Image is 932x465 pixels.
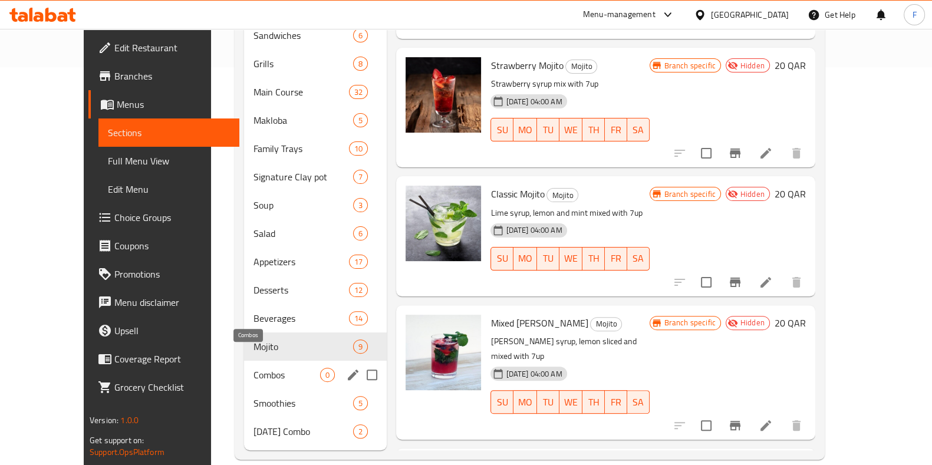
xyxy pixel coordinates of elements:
[244,389,387,417] div: Smoothies5
[253,198,353,212] span: Soup
[253,368,320,382] span: Combos
[353,57,368,71] div: items
[564,121,578,138] span: WE
[253,283,349,297] div: Desserts
[353,28,368,42] div: items
[501,368,567,380] span: [DATE] 04:00 AM
[660,189,720,200] span: Branch specific
[244,248,387,276] div: Appetizers17
[353,113,368,127] div: items
[244,163,387,191] div: Signature Clay pot7
[610,394,623,411] span: FR
[546,188,578,202] div: Mojito
[694,141,719,166] span: Select to update
[354,341,367,352] span: 9
[244,361,387,389] div: Combos0edit
[537,390,559,414] button: TU
[518,121,532,138] span: MO
[88,90,239,118] a: Menus
[320,368,335,382] div: items
[244,219,387,248] div: Salad6
[353,226,368,240] div: items
[660,317,720,328] span: Branch specific
[349,311,368,325] div: items
[711,8,789,21] div: [GEOGRAPHIC_DATA]
[253,141,349,156] div: Family Trays
[253,57,353,71] span: Grills
[98,175,239,203] a: Edit Menu
[353,170,368,184] div: items
[244,304,387,332] div: Beverages14
[114,267,230,281] span: Promotions
[736,60,769,71] span: Hidden
[490,57,563,74] span: Strawberry Mojito
[253,85,349,99] span: Main Course
[88,203,239,232] a: Choice Groups
[566,60,597,73] span: Mojito
[759,418,773,433] a: Edit menu item
[627,247,650,271] button: SA
[542,250,555,267] span: TU
[694,270,719,295] span: Select to update
[490,77,649,91] p: Strawberry syrup mix with 7up
[632,250,645,267] span: SA
[759,146,773,160] a: Edit menu item
[736,189,769,200] span: Hidden
[244,134,387,163] div: Family Trays10
[513,118,537,141] button: MO
[350,143,367,154] span: 10
[114,210,230,225] span: Choice Groups
[88,316,239,345] a: Upsell
[542,121,555,138] span: TU
[350,285,367,296] span: 12
[564,250,578,267] span: WE
[90,433,144,448] span: Get support on:
[253,424,353,438] span: [DATE] Combo
[587,121,600,138] span: TH
[559,390,582,414] button: WE
[88,260,239,288] a: Promotions
[253,255,349,269] span: Appetizers
[253,339,353,354] span: Mojito
[513,390,537,414] button: MO
[490,334,649,364] p: [PERSON_NAME] syrup, lemon sliced and mixed with 7up
[490,206,649,220] p: Lime syrup, lemon and mint mixed with 7up
[244,50,387,78] div: Grills8
[627,118,650,141] button: SA
[117,97,230,111] span: Menus
[610,250,623,267] span: FR
[610,121,623,138] span: FR
[590,317,622,331] div: Mojito
[782,139,811,167] button: delete
[344,366,362,384] button: edit
[406,57,481,133] img: Strawberry Mojito
[782,268,811,296] button: delete
[108,182,230,196] span: Edit Menu
[253,226,353,240] span: Salad
[349,255,368,269] div: items
[114,352,230,366] span: Coverage Report
[88,373,239,401] a: Grocery Checklist
[354,58,367,70] span: 8
[775,315,806,331] h6: 20 QAR
[253,396,353,410] span: Smoothies
[759,275,773,289] a: Edit menu item
[350,256,367,268] span: 17
[354,398,367,409] span: 5
[721,411,749,440] button: Branch-specific-item
[605,247,627,271] button: FR
[244,191,387,219] div: Soup3
[114,69,230,83] span: Branches
[591,317,621,331] span: Mojito
[90,444,164,460] a: Support.OpsPlatform
[114,295,230,309] span: Menu disclaimer
[253,28,353,42] span: Sandwiches
[349,85,368,99] div: items
[253,113,353,127] div: Makloba
[627,390,650,414] button: SA
[605,118,627,141] button: FR
[490,314,588,332] span: Mixed [PERSON_NAME]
